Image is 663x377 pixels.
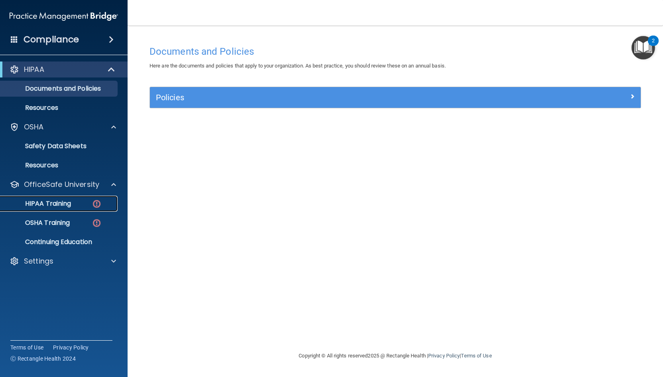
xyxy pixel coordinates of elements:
[461,353,492,359] a: Terms of Use
[10,343,43,351] a: Terms of Use
[5,85,114,93] p: Documents and Policies
[156,91,635,104] a: Policies
[10,8,118,24] img: PMB logo
[10,122,116,132] a: OSHA
[10,256,116,266] a: Settings
[5,200,71,208] p: HIPAA Training
[5,161,114,169] p: Resources
[24,34,79,45] h4: Compliance
[24,122,44,132] p: OSHA
[250,343,541,369] div: Copyright © All rights reserved 2025 @ Rectangle Health | |
[5,142,114,150] p: Safety Data Sheets
[632,36,655,60] button: Open Resource Center, 2 new notifications
[92,218,102,228] img: danger-circle.6113f641.png
[150,63,446,69] span: Here are the documents and policies that apply to your organization. As best practice, you should...
[10,180,116,189] a: OfficeSafe University
[5,238,114,246] p: Continuing Education
[10,65,116,74] a: HIPAA
[24,256,53,266] p: Settings
[24,180,99,189] p: OfficeSafe University
[53,343,89,351] a: Privacy Policy
[5,104,114,112] p: Resources
[156,93,512,102] h5: Policies
[150,46,641,57] h4: Documents and Policies
[652,41,655,51] div: 2
[24,65,44,74] p: HIPAA
[428,353,460,359] a: Privacy Policy
[10,355,76,363] span: Ⓒ Rectangle Health 2024
[5,219,70,227] p: OSHA Training
[92,199,102,209] img: danger-circle.6113f641.png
